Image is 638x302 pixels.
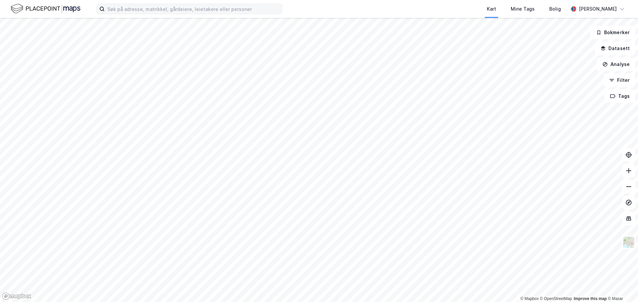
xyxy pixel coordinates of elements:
iframe: Chat Widget [605,270,638,302]
button: Datasett [595,42,635,55]
div: [PERSON_NAME] [579,5,617,13]
div: Mine Tags [511,5,535,13]
button: Filter [603,74,635,87]
img: logo.f888ab2527a4732fd821a326f86c7f29.svg [11,3,80,15]
a: Mapbox homepage [2,292,31,300]
a: OpenStreetMap [540,296,572,301]
button: Bokmerker [590,26,635,39]
input: Søk på adresse, matrikkel, gårdeiere, leietakere eller personer [105,4,282,14]
button: Tags [604,90,635,103]
img: Z [622,236,635,249]
div: Kontrollprogram for chat [605,270,638,302]
a: Mapbox [520,296,539,301]
button: Analyse [597,58,635,71]
a: Improve this map [574,296,607,301]
div: Kart [487,5,496,13]
div: Bolig [549,5,561,13]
